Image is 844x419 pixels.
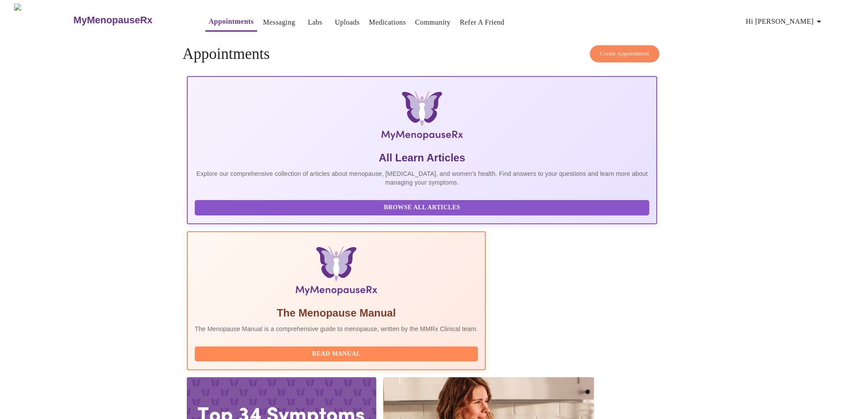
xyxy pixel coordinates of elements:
a: MyMenopauseRx [73,5,188,36]
button: Refer a Friend [456,14,508,31]
button: Appointments [205,13,257,32]
button: Read Manual [195,346,478,362]
h4: Appointments [182,45,662,63]
button: Hi [PERSON_NAME] [742,13,828,30]
img: MyMenopauseRx Logo [266,91,578,144]
img: MyMenopauseRx Logo [14,4,73,36]
a: Medications [369,16,406,29]
p: The Menopause Manual is a comprehensive guide to menopause, written by the MMRx Clinical team. [195,324,478,333]
span: Browse All Articles [204,202,640,213]
span: Read Manual [204,349,469,360]
h3: MyMenopauseRx [73,15,153,26]
a: Uploads [335,16,360,29]
a: Labs [308,16,322,29]
a: Messaging [263,16,295,29]
span: Create Appointment [600,49,649,59]
button: Create Appointment [590,45,659,62]
a: Browse All Articles [195,203,651,211]
a: Read Manual [195,350,480,357]
a: Community [415,16,451,29]
button: Uploads [331,14,364,31]
h5: All Learn Articles [195,151,649,165]
button: Community [411,14,454,31]
button: Medications [365,14,409,31]
a: Appointments [209,15,254,28]
a: Refer a Friend [460,16,505,29]
button: Messaging [259,14,298,31]
span: Hi [PERSON_NAME] [746,15,824,28]
p: Explore our comprehensive collection of articles about menopause, [MEDICAL_DATA], and women's hea... [195,169,649,187]
button: Labs [301,14,329,31]
h5: The Menopause Manual [195,306,478,320]
img: Menopause Manual [240,246,433,299]
button: Browse All Articles [195,200,649,215]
